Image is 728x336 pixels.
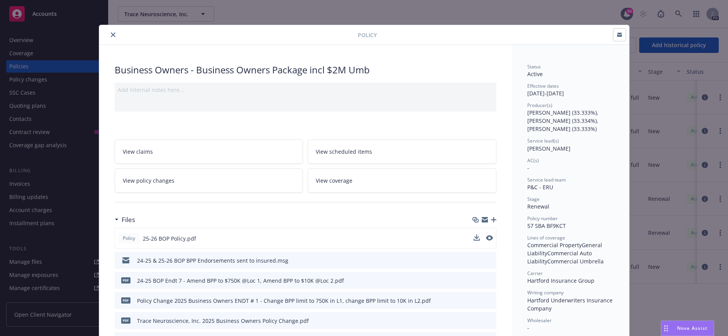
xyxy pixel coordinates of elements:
[527,109,600,132] span: [PERSON_NAME] (33.333%), [PERSON_NAME] (33.334%), [PERSON_NAME] (33.333%)
[121,297,130,303] span: pdf
[527,289,564,296] span: Writing company
[123,148,153,156] span: View claims
[123,176,174,185] span: View policy changes
[358,31,377,39] span: Policy
[474,277,480,285] button: download file
[547,258,604,265] span: Commercial Umbrella
[661,321,714,336] button: Nova Assist
[527,102,552,109] span: Producer(s)
[527,324,529,331] span: -
[121,317,130,323] span: pdf
[527,183,553,191] span: P&C - ERU
[486,235,493,241] button: preview file
[316,176,352,185] span: View coverage
[115,139,303,164] a: View claims
[308,168,496,193] a: View coverage
[118,86,493,94] div: Add internal notes here...
[308,139,496,164] a: View scheduled items
[527,145,571,152] span: [PERSON_NAME]
[474,256,480,265] button: download file
[316,148,372,156] span: View scheduled items
[137,256,288,265] div: 24-25 & 25-26 BOP BPP Endorsements sent to insured.msg
[486,317,493,325] button: preview file
[121,277,130,283] span: pdf
[527,70,543,78] span: Active
[527,164,529,171] span: -
[527,203,549,210] span: Renewal
[527,176,566,183] span: Service lead team
[474,297,480,305] button: download file
[115,168,303,193] a: View policy changes
[527,241,582,249] span: Commercial Property
[474,234,480,243] button: download file
[108,30,118,39] button: close
[527,137,559,144] span: Service lead(s)
[486,297,493,305] button: preview file
[137,317,309,325] div: Trace Neuroscience, Inc. 2025 Business Owners Policy Change.pdf
[115,215,135,225] div: Files
[115,63,496,76] div: Business Owners - Business Owners Package incl $2M Umb
[486,256,493,265] button: preview file
[527,215,558,222] span: Policy number
[527,83,614,97] div: [DATE] - [DATE]
[527,270,543,277] span: Carrier
[527,63,541,70] span: Status
[137,277,344,285] div: 24-25 BOP Endt 7 - Amend BPP to $750K @Loc 1, Amend BPP to $10K @Loc 2.pdf
[527,249,593,265] span: Commercial Auto Liability
[677,325,708,331] span: Nova Assist
[143,234,196,243] span: 25-26 BOP Policy.pdf
[527,297,614,312] span: Hartford Underwriters Insurance Company
[474,317,480,325] button: download file
[486,234,493,243] button: preview file
[486,277,493,285] button: preview file
[137,297,431,305] div: Policy Change 2025 Business Owners ENDT # 1 - Change BPP limit to 750K in L1, change BPP limit to...
[474,234,480,241] button: download file
[527,317,552,324] span: Wholesaler
[527,277,594,284] span: Hartford Insurance Group
[121,235,137,242] span: Policy
[527,222,566,229] span: 57 SBA BF9KCT
[527,234,565,241] span: Lines of coverage
[527,241,604,257] span: General Liability
[527,157,539,164] span: AC(s)
[527,83,559,89] span: Effective dates
[527,196,540,202] span: Stage
[661,321,671,336] div: Drag to move
[122,215,135,225] h3: Files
